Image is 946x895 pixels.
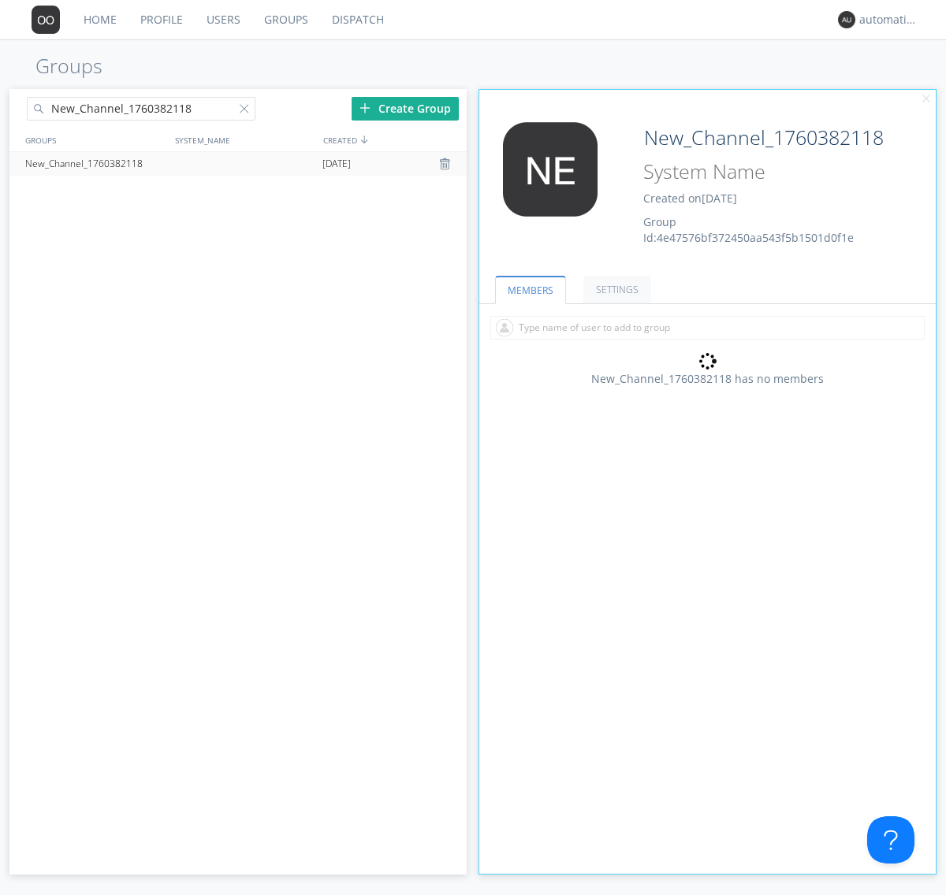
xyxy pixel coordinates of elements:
span: [DATE] [322,152,351,176]
iframe: Toggle Customer Support [867,816,914,863]
img: 373638.png [491,122,609,217]
a: New_Channel_1760382118[DATE] [9,152,467,176]
div: New_Channel_1760382118 [21,152,169,176]
div: New_Channel_1760382118 has no members [479,371,937,387]
img: cancel.svg [921,94,932,105]
input: System Name [638,157,892,187]
a: MEMBERS [495,276,566,304]
img: spin.svg [698,351,717,371]
input: Group Name [638,122,892,154]
img: 373638.png [838,11,855,28]
div: SYSTEM_NAME [171,128,319,151]
img: 373638.png [32,6,60,34]
div: CREATED [319,128,468,151]
a: SETTINGS [583,276,651,303]
span: [DATE] [702,191,737,206]
div: Create Group [352,97,459,121]
div: automation+dispatcher0014 [859,12,918,28]
input: Type name of user to add to group [490,316,925,340]
span: Created on [643,191,737,206]
input: Search groups [27,97,255,121]
span: Group Id: 4e47576bf372450aa543f5b1501d0f1e [643,214,854,245]
div: GROUPS [21,128,167,151]
img: plus.svg [359,102,371,113]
